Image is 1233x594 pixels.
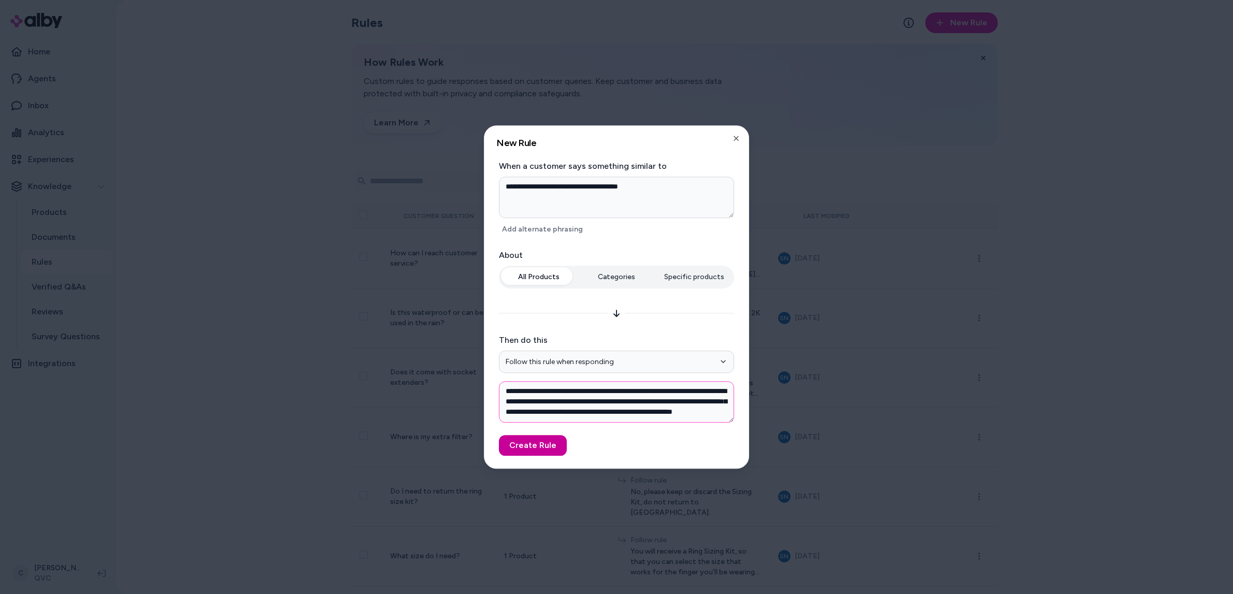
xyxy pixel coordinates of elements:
[579,268,654,286] button: Categories
[499,222,586,237] button: Add alternate phrasing
[499,435,567,456] button: Create Rule
[499,334,734,346] label: Then do this
[656,268,732,286] button: Specific products
[501,268,577,286] button: All Products
[499,249,734,262] label: About
[499,160,734,172] label: When a customer says something similar to
[497,138,736,148] h2: New Rule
